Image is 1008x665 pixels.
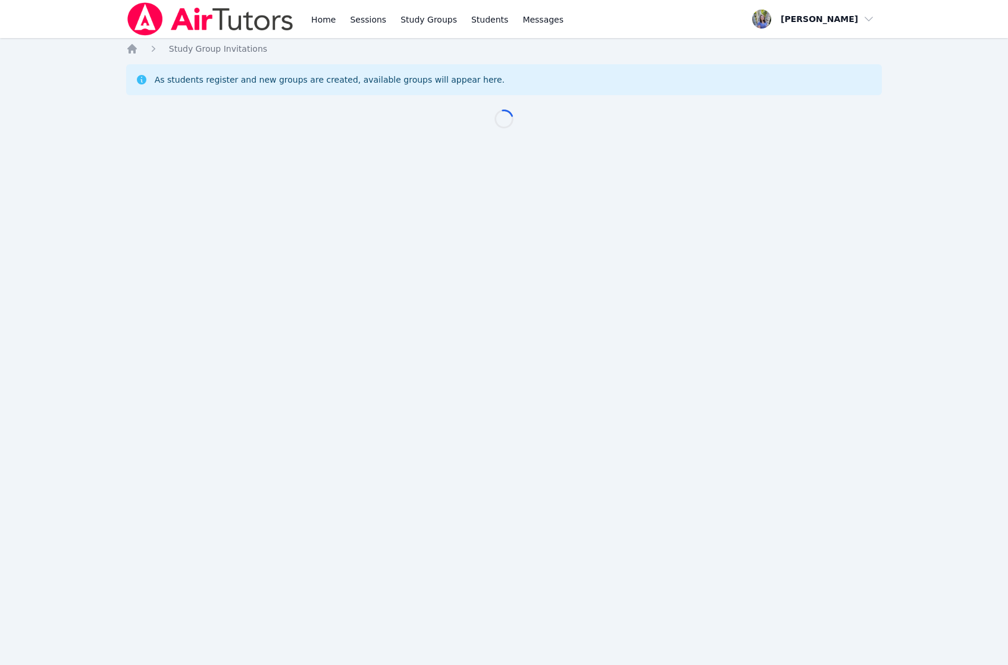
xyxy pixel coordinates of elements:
[126,43,882,55] nav: Breadcrumb
[155,74,505,86] div: As students register and new groups are created, available groups will appear here.
[126,2,295,36] img: Air Tutors
[169,43,267,55] a: Study Group Invitations
[169,44,267,54] span: Study Group Invitations
[522,14,564,26] span: Messages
